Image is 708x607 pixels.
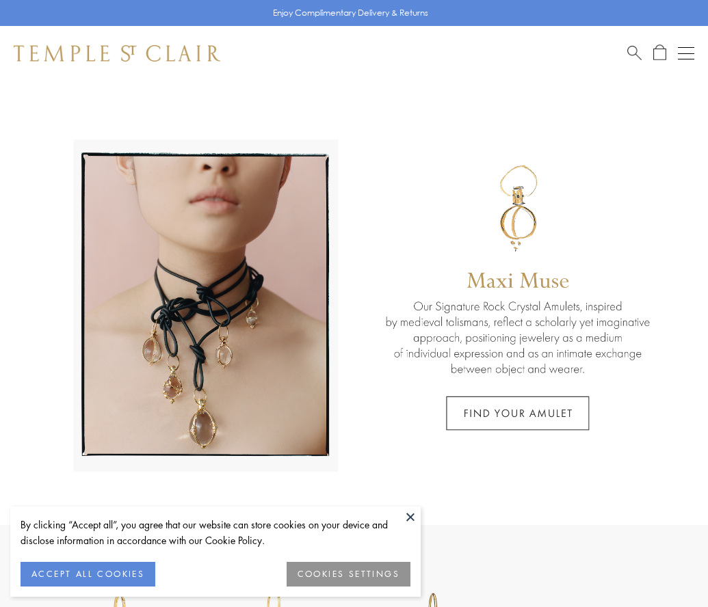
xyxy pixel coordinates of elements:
div: By clicking “Accept all”, you agree that our website can store cookies on your device and disclos... [21,517,410,548]
a: Open Shopping Bag [653,44,666,62]
img: Temple St. Clair [14,45,220,62]
a: Search [627,44,642,62]
button: COOKIES SETTINGS [287,562,410,586]
p: Enjoy Complimentary Delivery & Returns [273,6,428,20]
button: Open navigation [678,45,694,62]
button: ACCEPT ALL COOKIES [21,562,155,586]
